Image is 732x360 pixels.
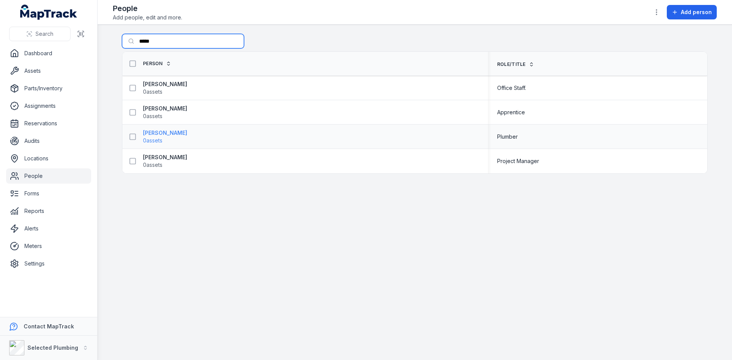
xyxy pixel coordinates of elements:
a: Settings [6,256,91,271]
span: 0 assets [143,137,162,144]
span: Add people, edit and more. [113,14,182,21]
span: Office Staff. [497,84,526,92]
button: Search [9,27,71,41]
a: Role/Title [497,61,534,67]
span: 0 assets [143,161,162,169]
span: 0 assets [143,88,162,96]
a: Reports [6,203,91,219]
strong: [PERSON_NAME] [143,105,187,112]
a: Audits [6,133,91,149]
a: Reservations [6,116,91,131]
a: [PERSON_NAME]0assets [143,154,187,169]
a: Assignments [6,98,91,114]
span: Add person [681,8,712,16]
strong: Selected Plumbing [27,344,78,351]
strong: [PERSON_NAME] [143,154,187,161]
a: Parts/Inventory [6,81,91,96]
strong: [PERSON_NAME] [143,129,187,137]
button: Add person [667,5,717,19]
strong: Contact MapTrack [24,323,74,330]
a: Alerts [6,221,91,236]
a: Meters [6,238,91,254]
a: [PERSON_NAME]0assets [143,80,187,96]
a: Locations [6,151,91,166]
a: [PERSON_NAME]0assets [143,129,187,144]
span: Plumber [497,133,518,141]
h2: People [113,3,182,14]
a: People [6,168,91,184]
span: Project Manager [497,157,539,165]
span: Search [35,30,53,38]
a: Person [143,61,171,67]
span: 0 assets [143,112,162,120]
a: Assets [6,63,91,78]
a: Forms [6,186,91,201]
a: [PERSON_NAME]0assets [143,105,187,120]
a: MapTrack [20,5,77,20]
a: Dashboard [6,46,91,61]
strong: [PERSON_NAME] [143,80,187,88]
span: Apprentice [497,109,525,116]
span: Person [143,61,163,67]
span: Role/Title [497,61,526,67]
